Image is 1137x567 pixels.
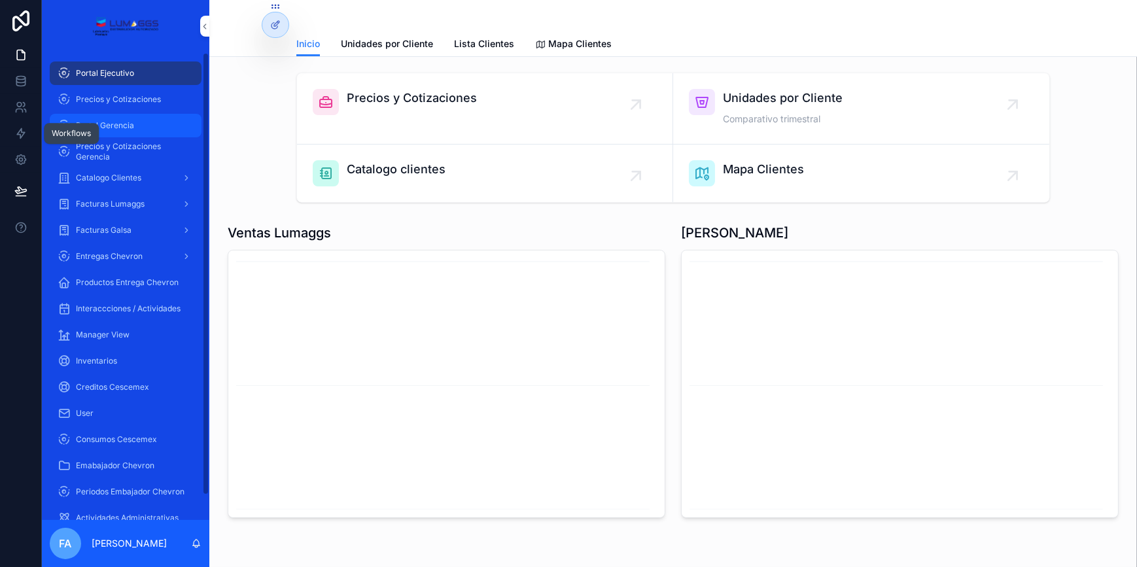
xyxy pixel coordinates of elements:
a: Unidades por ClienteComparativo trimestral [673,73,1049,145]
span: Entregas Chevron [76,251,143,262]
a: User [50,402,201,425]
span: Emabajador Chevron [76,460,154,471]
a: Catalogo clientes [297,145,673,202]
a: Lista Clientes [454,32,514,58]
span: User [76,408,94,419]
span: Comparativo trimestral [723,112,843,126]
a: Mapa Clientes [673,145,1049,202]
a: Actividades Administrativas [50,506,201,530]
a: Precios y Cotizaciones Gerencia [50,140,201,163]
span: Actividades Administrativas [76,513,179,523]
a: Creditos Cescemex [50,375,201,399]
a: Periodos Embajador Chevron [50,480,201,504]
a: Consumos Cescemex [50,428,201,451]
span: Mapa Clientes [548,37,612,50]
span: Interaccciones / Actividades [76,303,181,314]
span: Precios y Cotizaciones [347,89,477,107]
span: Inventarios [76,356,117,366]
a: Portal Gerencia [50,114,201,137]
a: Inicio [296,32,320,57]
span: Creditos Cescemex [76,382,149,392]
span: Catalogo clientes [347,160,446,179]
span: Mapa Clientes [723,160,804,179]
div: Workflows [52,128,91,139]
a: Interaccciones / Actividades [50,297,201,320]
span: Portal Gerencia [76,120,134,131]
span: Manager View [76,330,130,340]
a: Emabajador Chevron [50,454,201,477]
span: Facturas Galsa [76,225,131,235]
span: Inicio [296,37,320,50]
a: Entregas Chevron [50,245,201,268]
img: App logo [92,16,158,37]
a: Productos Entrega Chevron [50,271,201,294]
a: Unidades por Cliente [341,32,433,58]
span: Facturas Lumaggs [76,199,145,209]
a: Manager View [50,323,201,347]
span: Consumos Cescemex [76,434,157,445]
span: FA [60,536,72,551]
span: Precios y Cotizaciones [76,94,161,105]
a: Precios y Cotizaciones [50,88,201,111]
span: Portal Ejecutivo [76,68,134,78]
h1: Ventas Lumaggs [228,224,331,242]
span: Periodos Embajador Chevron [76,487,184,497]
span: Unidades por Cliente [723,89,843,107]
span: Precios y Cotizaciones Gerencia [76,141,188,162]
div: chart [236,258,657,509]
a: Precios y Cotizaciones [297,73,673,145]
div: scrollable content [42,52,209,520]
a: Catalogo Clientes [50,166,201,190]
a: Inventarios [50,349,201,373]
span: Lista Clientes [454,37,514,50]
span: Catalogo Clientes [76,173,141,183]
h1: [PERSON_NAME] [681,224,788,242]
a: Facturas Lumaggs [50,192,201,216]
p: [PERSON_NAME] [92,537,167,550]
a: Portal Ejecutivo [50,61,201,85]
a: Facturas Galsa [50,218,201,242]
span: Productos Entrega Chevron [76,277,179,288]
span: Unidades por Cliente [341,37,433,50]
div: chart [690,258,1110,509]
a: Mapa Clientes [535,32,612,58]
